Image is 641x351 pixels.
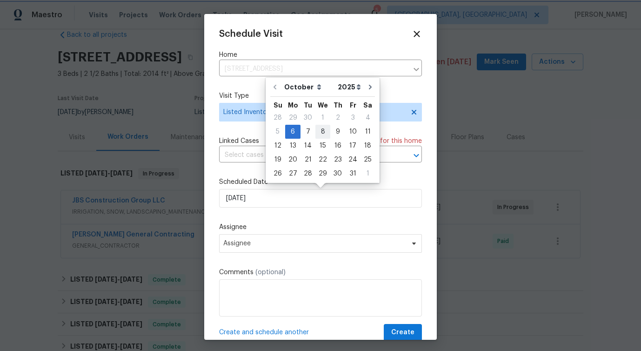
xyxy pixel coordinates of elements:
[270,111,285,124] div: 28
[223,108,404,117] span: Listed Inventory Diagnostic
[219,62,408,76] input: Enter in an address
[361,111,375,124] div: 4
[285,125,300,139] div: Mon Oct 06 2025
[315,125,330,139] div: Wed Oct 08 2025
[412,29,422,39] span: Close
[345,167,361,181] div: Fri Oct 31 2025
[315,139,330,152] div: 15
[318,102,328,108] abbr: Wednesday
[361,167,375,181] div: Sat Nov 01 2025
[330,153,345,167] div: Thu Oct 23 2025
[270,111,285,125] div: Sun Sep 28 2025
[300,139,315,152] div: 14
[300,153,315,166] div: 21
[219,268,422,277] label: Comments
[219,91,422,101] label: Visit Type
[330,167,345,181] div: Thu Oct 30 2025
[330,139,345,153] div: Thu Oct 16 2025
[335,80,363,94] select: Year
[223,240,406,247] span: Assignee
[345,153,361,167] div: Fri Oct 24 2025
[300,111,315,124] div: 30
[219,50,422,60] label: Home
[330,111,345,124] div: 2
[300,167,315,180] div: 28
[270,139,285,153] div: Sun Oct 12 2025
[285,167,300,180] div: 27
[300,139,315,153] div: Tue Oct 14 2025
[282,80,335,94] select: Month
[345,153,361,166] div: 24
[391,327,414,338] span: Create
[274,102,282,108] abbr: Sunday
[315,167,330,181] div: Wed Oct 29 2025
[330,139,345,152] div: 16
[384,324,422,341] button: Create
[363,102,372,108] abbr: Saturday
[345,111,361,125] div: Fri Oct 03 2025
[361,153,375,167] div: Sat Oct 25 2025
[255,269,286,276] span: (optional)
[219,328,309,337] span: Create and schedule another
[219,223,422,232] label: Assignee
[315,167,330,180] div: 29
[219,189,422,208] input: M/D/YYYY
[315,153,330,166] div: 22
[285,153,300,167] div: Mon Oct 20 2025
[270,125,285,139] div: Sun Oct 05 2025
[361,153,375,166] div: 25
[219,136,259,146] span: Linked Cases
[300,125,315,138] div: 7
[270,167,285,180] div: 26
[304,102,312,108] abbr: Tuesday
[315,153,330,167] div: Wed Oct 22 2025
[345,125,361,139] div: Fri Oct 10 2025
[334,102,342,108] abbr: Thursday
[410,149,423,162] button: Open
[330,111,345,125] div: Thu Oct 02 2025
[285,139,300,152] div: 13
[361,139,375,152] div: 18
[315,111,330,124] div: 1
[270,167,285,181] div: Sun Oct 26 2025
[300,125,315,139] div: Tue Oct 07 2025
[350,102,356,108] abbr: Friday
[345,139,361,153] div: Fri Oct 17 2025
[268,78,282,96] button: Go to previous month
[285,125,300,138] div: 6
[285,167,300,181] div: Mon Oct 27 2025
[315,139,330,153] div: Wed Oct 15 2025
[345,167,361,180] div: 31
[330,167,345,180] div: 30
[270,153,285,167] div: Sun Oct 19 2025
[270,125,285,138] div: 5
[361,111,375,125] div: Sat Oct 04 2025
[285,153,300,166] div: 20
[300,153,315,167] div: Tue Oct 21 2025
[300,167,315,181] div: Tue Oct 28 2025
[361,139,375,153] div: Sat Oct 18 2025
[300,111,315,125] div: Tue Sep 30 2025
[330,153,345,166] div: 23
[288,102,298,108] abbr: Monday
[285,139,300,153] div: Mon Oct 13 2025
[363,78,377,96] button: Go to next month
[219,177,422,187] label: Scheduled Date
[219,148,396,162] input: Select cases
[361,125,375,139] div: Sat Oct 11 2025
[345,139,361,152] div: 17
[270,153,285,166] div: 19
[361,125,375,138] div: 11
[361,167,375,180] div: 1
[330,125,345,138] div: 9
[345,125,361,138] div: 10
[315,111,330,125] div: Wed Oct 01 2025
[270,139,285,152] div: 12
[219,29,283,39] span: Schedule Visit
[315,125,330,138] div: 8
[330,125,345,139] div: Thu Oct 09 2025
[285,111,300,125] div: Mon Sep 29 2025
[285,111,300,124] div: 29
[345,111,361,124] div: 3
